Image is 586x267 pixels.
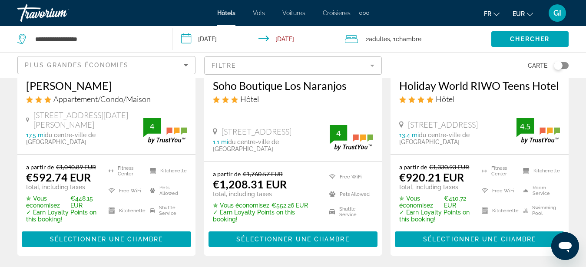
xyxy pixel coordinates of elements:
[53,94,151,104] span: Appartement/Condo/Maison
[330,125,373,151] img: trustyou-badge.svg
[429,163,469,171] del: €1,330.93 EUR
[491,31,569,47] button: Chercher
[213,178,287,191] ins: €1,208.31 EUR
[519,203,560,218] li: Swimming Pool
[399,132,470,145] span: du centre-ville de [GEOGRAPHIC_DATA]
[26,209,98,223] p: ✓ Earn Loyalty Points on this booking!
[143,118,187,144] img: trustyou-badge.svg
[325,188,374,201] li: Pets Allowed
[26,184,98,191] p: total, including taxes
[516,121,534,132] div: 4.5
[325,205,374,218] li: Shuttle Service
[50,236,163,243] span: Sélectionner une chambre
[359,6,369,20] button: Extra navigation items
[56,163,96,171] del: €1,040.89 EUR
[399,79,560,92] a: Holiday World RIWO Teens Hotel
[213,138,279,152] span: du centre-ville de [GEOGRAPHIC_DATA]
[399,171,464,184] ins: €920.21 EUR
[399,132,419,138] span: 13.4 mi
[104,183,146,199] li: Free WiFi
[513,10,525,17] span: EUR
[213,202,318,209] p: €552.26 EUR
[17,2,104,24] a: Travorium
[399,184,471,191] p: total, including taxes
[408,120,478,129] span: [STREET_ADDRESS]
[209,231,378,247] button: Sélectionner une chambre
[26,163,54,171] span: a partir de
[204,56,382,75] button: Filter
[477,163,519,179] li: Fitness Center
[213,170,241,178] span: a partir de
[253,10,265,16] a: Vols
[26,195,68,209] span: ✮ Vous économisez
[396,36,421,43] span: Chambre
[213,94,374,104] div: 3 star Hotel
[369,36,390,43] span: Adultes
[236,236,349,243] span: Sélectionner une chambre
[146,183,187,199] li: Pets Allowed
[336,26,491,52] button: Travelers: 2 adults, 0 children
[546,4,569,22] button: User Menu
[528,59,547,72] span: Carte
[26,171,91,184] ins: €592.74 EUR
[399,163,427,171] span: a partir de
[25,60,188,70] mat-select: Sort by
[213,138,228,145] span: 1.1 mi
[213,209,318,223] p: ✓ Earn Loyalty Points on this booking!
[22,231,191,247] button: Sélectionner une chambre
[240,94,259,104] span: Hôtel
[330,128,347,138] div: 4
[423,236,536,243] span: Sélectionner une chambre
[519,183,560,199] li: Room Service
[213,79,374,92] h3: Soho Boutique Los Naranjos
[146,203,187,218] li: Shuttle Service
[26,79,187,92] a: [PERSON_NAME]
[26,132,96,145] span: du centre-ville de [GEOGRAPHIC_DATA]
[436,94,454,104] span: Hôtel
[22,233,191,243] a: Sélectionner une chambre
[395,233,564,243] a: Sélectionner une chambre
[477,183,519,199] li: Free WiFi
[104,163,146,179] li: Fitness Center
[243,170,283,178] del: €1,760.57 EUR
[213,202,269,209] span: ✮ Vous économisez
[516,118,560,144] img: trustyou-badge.svg
[399,94,560,104] div: 4 star Hotel
[366,33,390,45] span: 2
[26,195,98,209] p: €448.15 EUR
[551,232,579,260] iframe: Bouton de lancement de la fenêtre de messagerie
[513,7,533,20] button: Change currency
[217,10,235,16] a: Hôtels
[325,170,374,183] li: Free WiFi
[484,10,491,17] span: fr
[477,203,519,218] li: Kitchenette
[33,110,143,129] span: [STREET_ADDRESS][DATE][PERSON_NAME]
[399,195,441,209] span: ✮ Vous économisez
[519,163,560,179] li: Kitchenette
[26,94,187,104] div: 3 star Apartment
[146,163,187,179] li: Kitchenette
[510,36,550,43] span: Chercher
[222,127,291,136] span: [STREET_ADDRESS]
[390,33,421,45] span: , 1
[399,195,471,209] p: €410.72 EUR
[399,209,471,223] p: ✓ Earn Loyalty Points on this booking!
[282,10,305,16] a: Voitures
[547,62,569,69] button: Toggle map
[323,10,351,16] a: Croisières
[395,231,564,247] button: Sélectionner une chambre
[25,62,129,69] span: Plus grandes économies
[104,203,146,218] li: Kitchenette
[143,121,161,132] div: 4
[209,233,378,243] a: Sélectionner une chambre
[553,9,561,17] span: GI
[484,7,500,20] button: Change language
[213,191,318,198] p: total, including taxes
[172,26,336,52] button: Check-in date: Oct 4, 2025 Check-out date: Oct 11, 2025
